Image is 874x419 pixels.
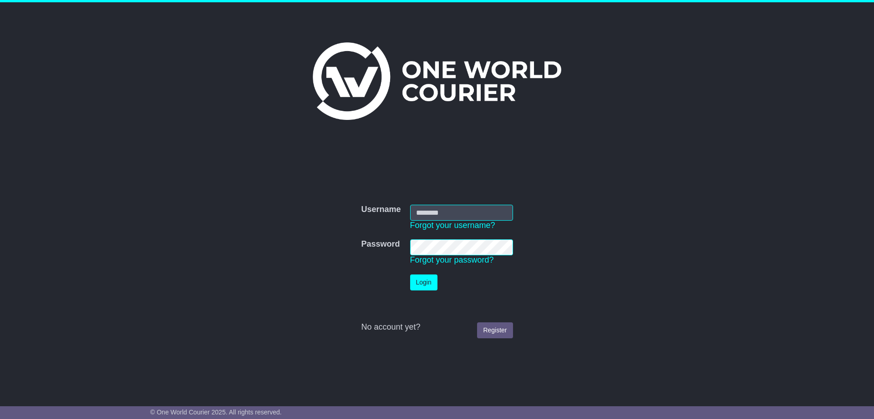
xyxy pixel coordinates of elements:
div: No account yet? [361,322,513,332]
a: Forgot your username? [410,221,495,230]
a: Forgot your password? [410,255,494,264]
img: One World [313,42,561,120]
label: Username [361,205,401,215]
label: Password [361,239,400,249]
button: Login [410,274,437,290]
a: Register [477,322,513,338]
span: © One World Courier 2025. All rights reserved. [150,409,282,416]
